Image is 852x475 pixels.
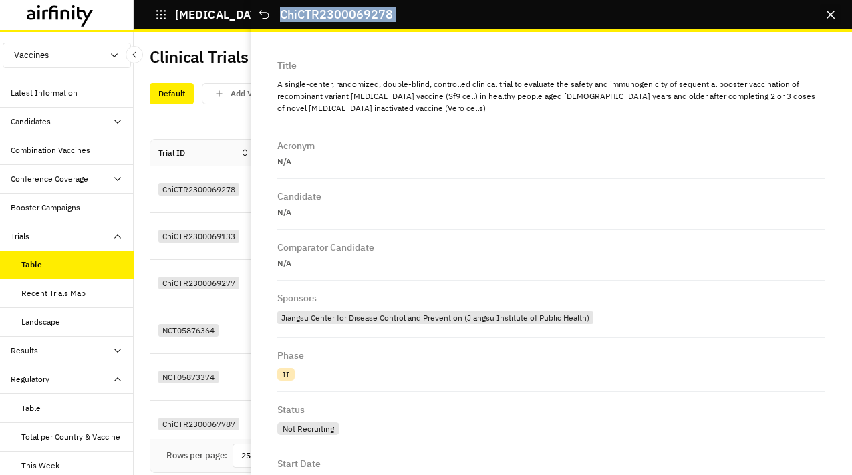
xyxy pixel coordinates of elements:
[11,230,29,243] div: Trials
[231,89,266,98] p: Add View
[277,349,304,360] div: Phase
[158,418,239,430] div: ChiCTR2300067787
[11,373,49,385] div: Regulatory
[277,291,317,303] div: Sponsors
[277,365,825,381] div: II
[277,190,321,201] div: Candidate
[277,308,825,327] div: Jiangsu Center for Disease Control and Prevention (Jiangsu Institute of Public Health)
[277,457,321,468] div: Start Date
[126,46,143,63] button: Close Sidebar
[277,75,825,117] p: A single-center, randomized, double-blind, controlled clinical trial to evaluate the safety and i...
[277,422,339,435] div: Not Recruiting
[277,139,315,150] div: Acronym
[11,345,38,357] div: Results
[233,444,275,468] div: 25
[11,116,51,128] div: Candidates
[21,431,120,443] div: Total per Country & Vaccine
[175,9,267,21] p: [MEDICAL_DATA]
[11,202,80,214] div: Booster Campaigns
[158,277,239,289] div: ChiCTR2300069277
[277,156,825,168] p: N/A
[21,402,41,414] div: Table
[11,87,78,99] div: Latest Information
[202,83,277,104] button: save changes
[3,43,131,68] button: Vaccines
[21,316,60,328] div: Landscape
[277,241,374,252] div: Comparator Candidate
[21,460,59,472] div: This Week
[158,324,219,337] div: NCT05876364
[150,47,249,67] h2: Clinical Trials
[158,230,239,243] div: ChiCTR2300069133
[158,371,219,383] div: NCT05873374
[11,173,88,185] div: Conference Coverage
[277,420,825,435] div: Not Recruiting
[277,206,825,218] p: N/A
[158,147,185,159] div: Trial ID
[158,183,239,196] div: ChiCTR2300069278
[277,311,593,324] div: Jiangsu Center for Disease Control and Prevention (Jiangsu Institute of Public Health)
[150,83,194,104] div: Default
[277,59,297,70] div: Title
[166,449,227,462] div: Rows per page:
[155,3,267,26] button: [MEDICAL_DATA]
[277,403,305,414] div: Status
[21,287,86,299] div: Recent Trials Map
[21,259,42,271] div: Table
[277,257,825,269] p: N/A
[11,144,90,156] div: Combination Vaccines
[277,368,295,381] div: II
